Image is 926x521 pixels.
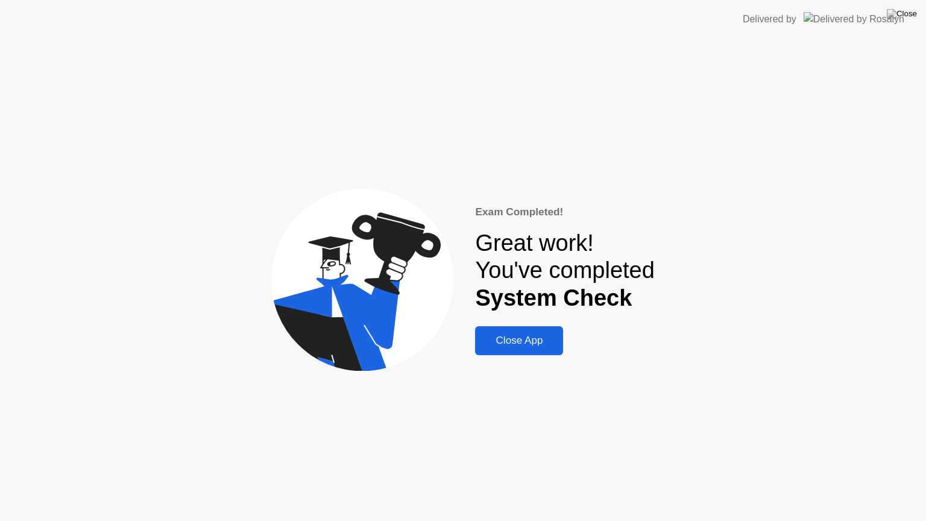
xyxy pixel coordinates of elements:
[743,12,796,27] div: Delivered by
[887,9,917,19] img: Close
[475,285,632,311] b: System Check
[475,230,654,312] div: Great work! You've completed
[475,326,563,355] button: Close App
[804,12,904,26] img: Delivered by Rosalyn
[475,204,654,220] div: Exam Completed!
[479,335,559,347] div: Close App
